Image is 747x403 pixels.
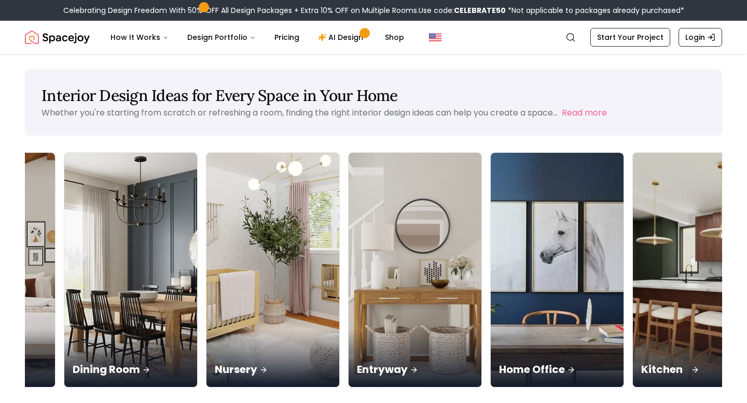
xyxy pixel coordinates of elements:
a: AI Design [310,27,375,48]
a: Start Your Project [590,28,670,47]
nav: Global [25,21,722,54]
img: Nursery [206,153,339,387]
a: EntrywayEntryway [348,152,482,387]
span: Use code: [419,5,506,16]
p: Home Office [499,362,615,377]
a: NurseryNursery [206,152,340,387]
a: Shop [377,27,412,48]
p: Nursery [215,362,331,377]
img: United States [429,31,441,44]
nav: Main [102,27,412,48]
button: Read more [562,107,607,119]
img: Entryway [349,153,481,387]
p: Whether you're starting from scratch or refreshing a room, finding the right interior design idea... [41,107,558,119]
p: Entryway [357,362,473,377]
b: CELEBRATE50 [454,5,506,16]
p: Dining Room [73,362,189,377]
a: Pricing [266,27,308,48]
a: Login [679,28,722,47]
a: Home OfficeHome Office [490,152,624,387]
button: Design Portfolio [179,27,264,48]
img: Spacejoy Logo [25,27,90,48]
img: Dining Room [64,153,197,387]
img: Home Office [491,153,624,387]
h1: Interior Design Ideas for Every Space in Your Home [41,86,706,105]
a: Dining RoomDining Room [64,152,198,387]
div: Celebrating Design Freedom With 50% OFF All Design Packages + Extra 10% OFF on Multiple Rooms. [63,5,684,16]
button: How It Works [102,27,177,48]
span: *Not applicable to packages already purchased* [506,5,684,16]
a: Spacejoy [25,27,90,48]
